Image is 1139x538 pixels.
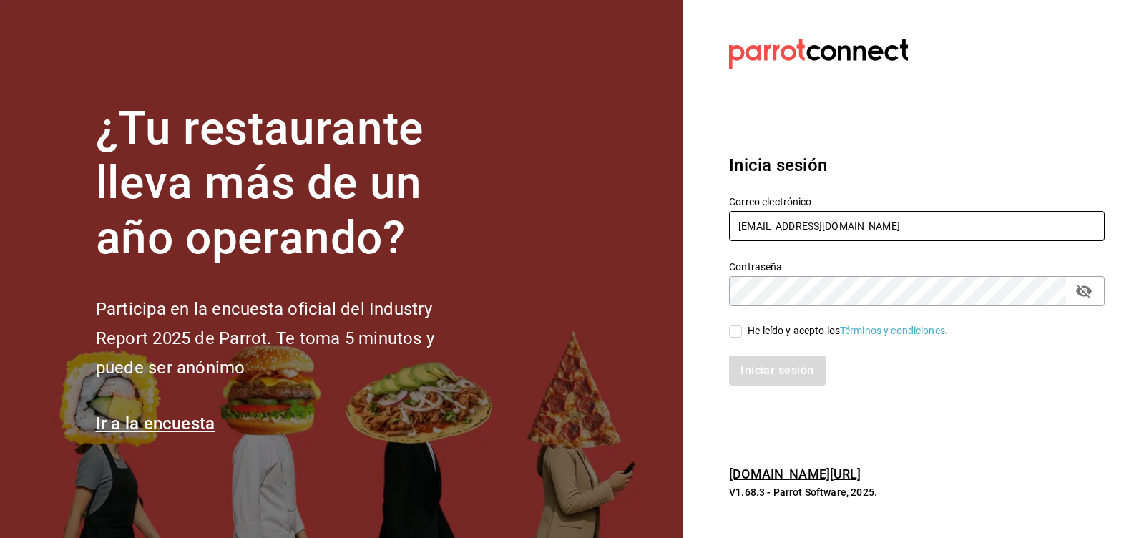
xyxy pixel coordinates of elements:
a: Términos y condiciones. [840,325,948,336]
a: [DOMAIN_NAME][URL] [729,466,861,481]
button: passwordField [1072,279,1096,303]
h2: Participa en la encuesta oficial del Industry Report 2025 de Parrot. Te toma 5 minutos y puede se... [96,295,482,382]
label: Correo electrónico [729,196,1105,206]
a: Ir a la encuesta [96,414,215,434]
h1: ¿Tu restaurante lleva más de un año operando? [96,102,482,266]
div: He leído y acepto los [748,323,948,338]
h3: Inicia sesión [729,152,1105,178]
p: V1.68.3 - Parrot Software, 2025. [729,485,1105,499]
label: Contraseña [729,261,1105,271]
input: Ingresa tu correo electrónico [729,211,1105,241]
